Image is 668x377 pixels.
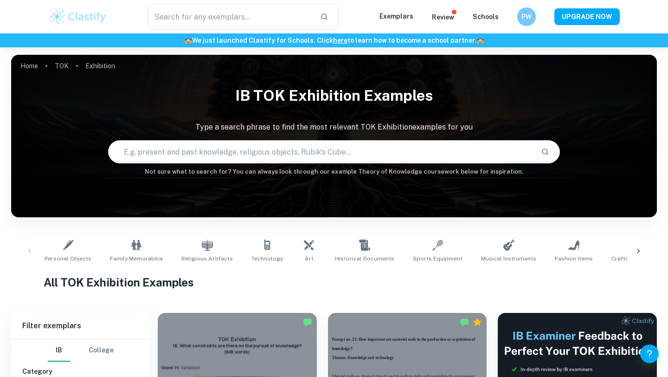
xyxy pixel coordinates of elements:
p: Exhibition [85,61,115,71]
p: Review [432,12,454,22]
span: Musical Instruments [481,254,536,263]
span: Personal Objects [45,254,91,263]
h6: Filter exemplars [11,313,150,339]
div: Premium [473,318,482,327]
span: Religious Artifacts [181,254,233,263]
h6: PW [521,12,532,22]
span: Family Memorabilia [110,254,163,263]
button: College [89,339,114,362]
button: Help and Feedback [640,344,659,363]
span: Sports Equipment [413,254,462,263]
button: PW [517,7,536,26]
img: Marked [303,318,312,327]
button: UPGRADE NOW [554,8,620,25]
div: Filter type choice [48,339,114,362]
a: Home [20,59,38,72]
span: Crafts and Hobbies [611,254,666,263]
span: Technology [251,254,283,263]
input: E.g. present and past knowledge, religious objects, Rubik's Cube... [109,139,533,165]
p: Exemplars [379,11,413,21]
h6: Not sure what to search for? You can always look through our example Theory of Knowledge coursewo... [11,167,657,176]
h6: We just launched Clastify for Schools. Click to learn how to become a school partner. [2,35,666,45]
a: Schools [473,13,499,20]
span: Fashion Items [555,254,593,263]
h6: Category [22,366,139,377]
button: Search [537,144,553,160]
span: 🏫 [476,37,484,44]
a: here [333,37,347,44]
input: Search for any exemplars... [148,4,313,30]
p: Type a search phrase to find the most relevant TOK Exhibition examples for you [11,122,657,133]
span: 🏫 [184,37,192,44]
a: TOK [55,59,69,72]
img: Marked [460,318,469,327]
span: Art [305,254,314,263]
h1: IB TOK Exhibition examples [11,81,657,110]
img: Clastify logo [48,7,107,26]
button: IB [48,339,70,362]
span: Historical Documents [335,254,394,263]
h1: All TOK Exhibition Examples [44,274,625,291]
